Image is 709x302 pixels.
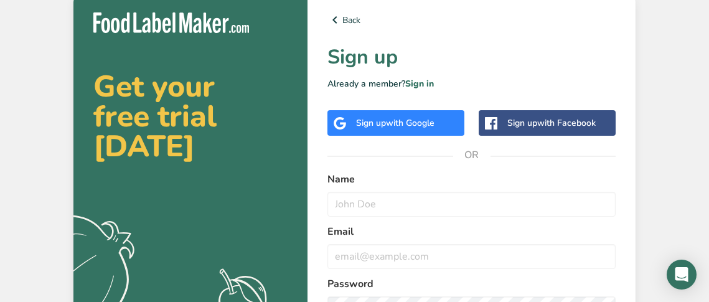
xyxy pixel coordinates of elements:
span: with Facebook [537,117,596,129]
p: Already a member? [327,77,616,90]
h1: Sign up [327,42,616,72]
input: John Doe [327,192,616,217]
div: Sign up [356,116,434,130]
input: email@example.com [327,244,616,269]
span: OR [453,136,491,174]
h2: Get your free trial [DATE] [93,72,288,161]
div: Open Intercom Messenger [667,260,697,290]
label: Email [327,224,616,239]
a: Back [327,12,616,27]
label: Name [327,172,616,187]
a: Sign in [405,78,434,90]
span: with Google [386,117,434,129]
label: Password [327,276,616,291]
img: Food Label Maker [93,12,249,33]
div: Sign up [507,116,596,130]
